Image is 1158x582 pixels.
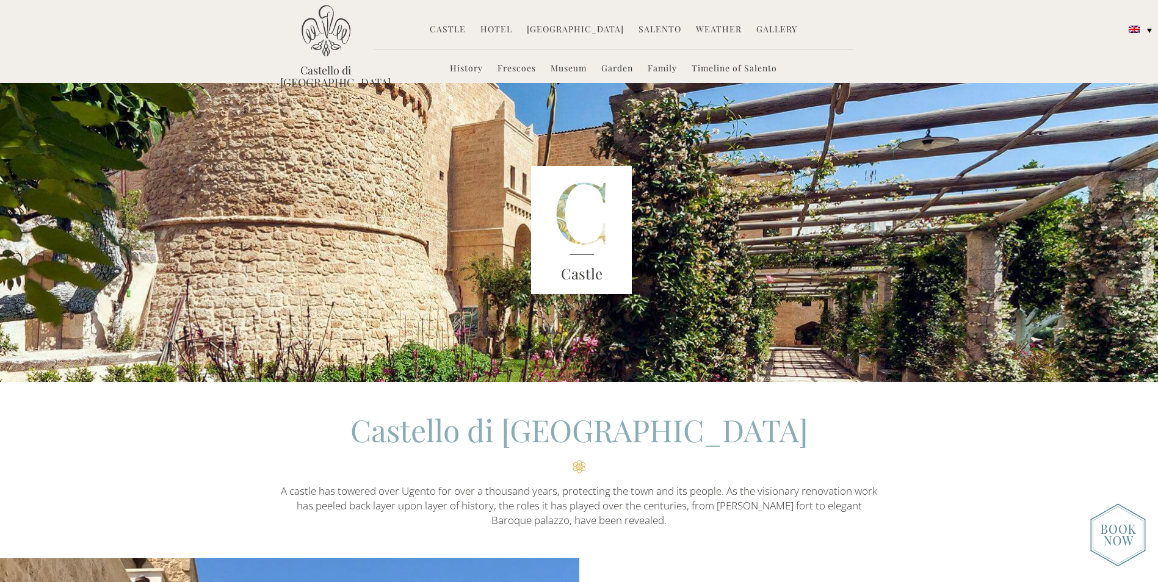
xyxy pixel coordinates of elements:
[280,484,878,528] p: A castle has towered over Ugento for over a thousand years, protecting the town and its people. A...
[531,166,632,294] img: castle-letter.png
[696,23,742,37] a: Weather
[480,23,512,37] a: Hotel
[648,62,677,76] a: Family
[756,23,797,37] a: Gallery
[430,23,466,37] a: Castle
[692,62,777,76] a: Timeline of Salento
[527,23,624,37] a: [GEOGRAPHIC_DATA]
[280,64,372,88] a: Castello di [GEOGRAPHIC_DATA]
[639,23,681,37] a: Salento
[280,409,878,473] h2: Castello di [GEOGRAPHIC_DATA]
[498,62,536,76] a: Frescoes
[1090,503,1146,567] img: new-booknow.png
[450,62,483,76] a: History
[551,62,587,76] a: Museum
[302,5,350,57] img: Castello di Ugento
[531,263,632,285] h3: Castle
[1129,26,1140,33] img: English
[601,62,633,76] a: Garden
